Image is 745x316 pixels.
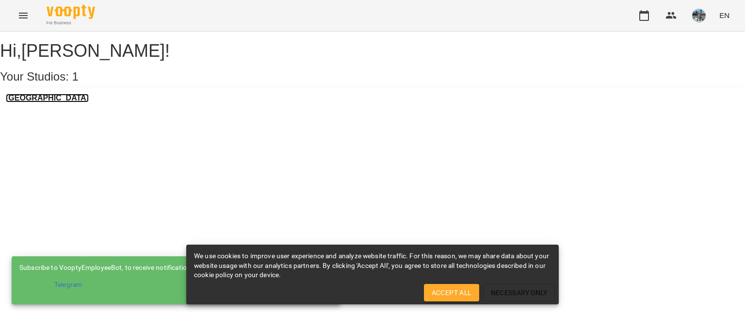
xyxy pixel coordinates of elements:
[47,5,95,19] img: Voopty Logo
[715,6,733,24] button: EN
[692,9,706,22] img: 1e8d23b577010bf0f155fdae1a4212a8.jpg
[72,70,79,83] span: 1
[12,4,35,27] button: Menu
[47,20,95,26] span: For Business
[719,10,729,20] span: EN
[6,94,89,102] a: [GEOGRAPHIC_DATA]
